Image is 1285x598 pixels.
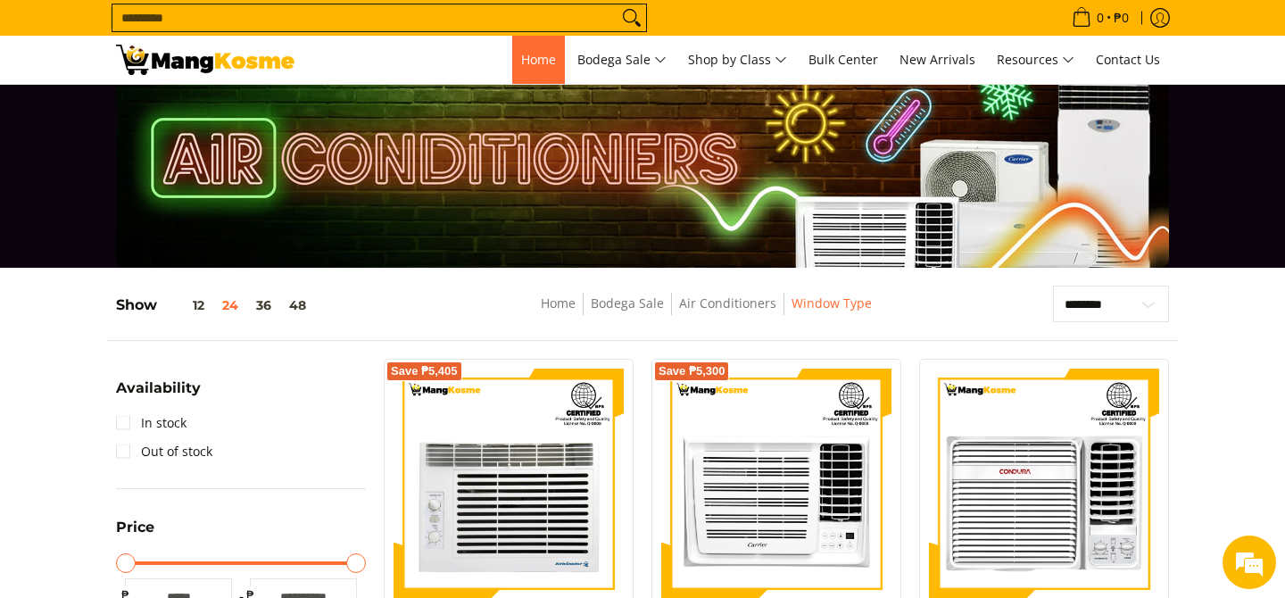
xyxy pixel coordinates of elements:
summary: Open [116,520,154,548]
button: 48 [280,298,315,312]
button: 36 [247,298,280,312]
span: Availability [116,381,201,395]
span: Resources [997,49,1074,71]
a: Home [541,295,576,311]
a: Resources [988,36,1083,84]
a: New Arrivals [891,36,984,84]
div: Chat with us now [93,100,300,123]
textarea: Type your message and hit 'Enter' [9,404,340,467]
span: Price [116,520,154,535]
button: Search [618,4,646,31]
span: Save ₱5,300 [659,366,725,377]
nav: Breadcrumbs [423,293,990,333]
a: Home [512,36,565,84]
span: Shop by Class [688,49,787,71]
a: In stock [116,409,187,437]
span: 0 [1094,12,1107,24]
summary: Open [116,381,201,409]
span: Contact Us [1096,51,1160,68]
span: We're online! [104,183,246,363]
a: Out of stock [116,437,212,466]
a: Bodega Sale [591,295,664,311]
nav: Main Menu [312,36,1169,84]
a: Bulk Center [800,36,887,84]
span: Save ₱5,405 [391,366,458,377]
span: Window Type [792,293,872,315]
span: Home [521,51,556,68]
a: Shop by Class [679,36,796,84]
a: Bodega Sale [568,36,676,84]
a: Contact Us [1087,36,1169,84]
span: New Arrivals [899,51,975,68]
span: Bulk Center [808,51,878,68]
span: Bodega Sale [577,49,667,71]
span: ₱0 [1111,12,1132,24]
img: Bodega Sale Aircon l Mang Kosme: Home Appliances Warehouse Sale Window Type [116,45,294,75]
span: • [1066,8,1134,28]
h5: Show [116,296,315,314]
a: Air Conditioners [679,295,776,311]
button: 12 [157,298,213,312]
div: Minimize live chat window [293,9,336,52]
button: 24 [213,298,247,312]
